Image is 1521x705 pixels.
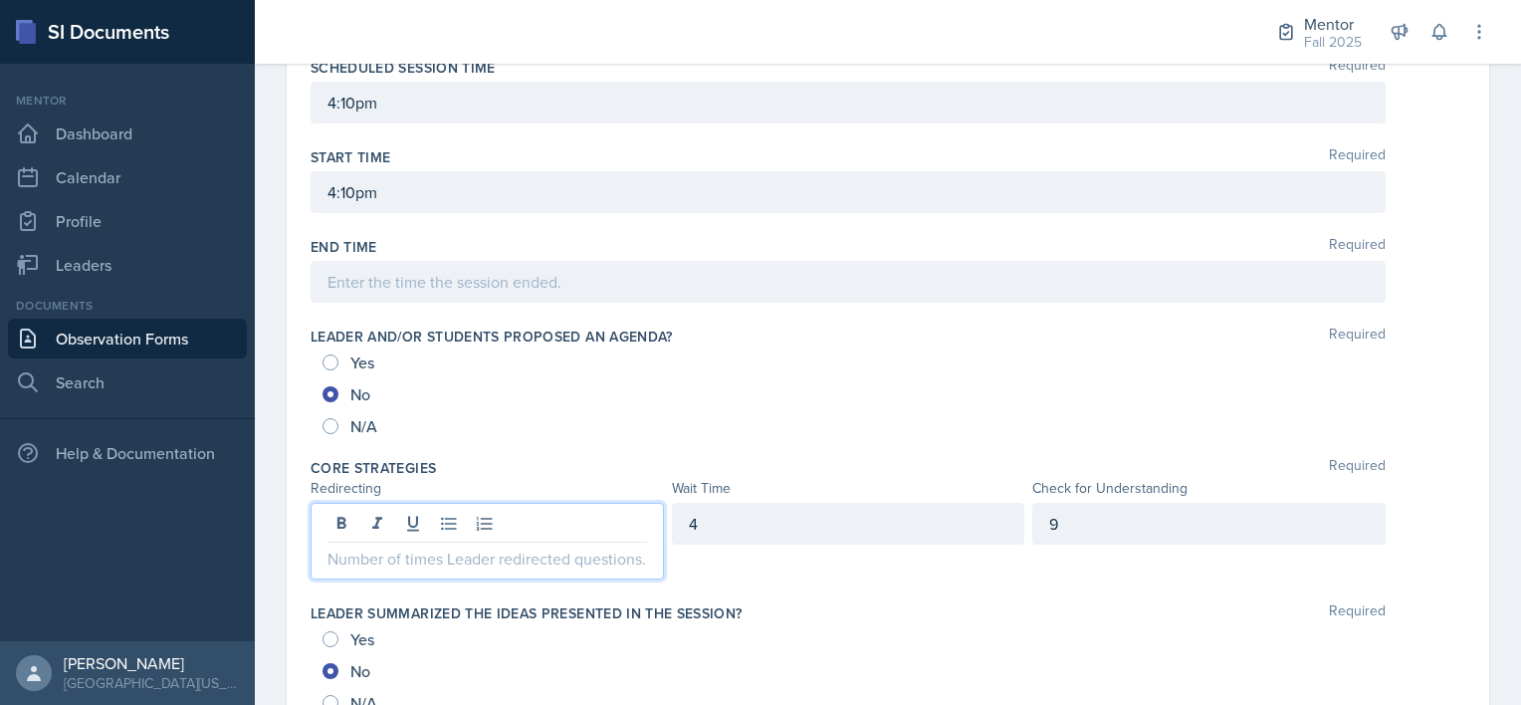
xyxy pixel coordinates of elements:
[350,384,370,404] span: No
[311,237,377,257] label: End Time
[1329,237,1386,257] span: Required
[350,352,374,372] span: Yes
[672,478,1025,499] div: Wait Time
[1049,512,1369,536] p: 9
[8,362,247,402] a: Search
[1329,603,1386,623] span: Required
[689,512,1008,536] p: 4
[1329,58,1386,78] span: Required
[1329,147,1386,167] span: Required
[8,319,247,358] a: Observation Forms
[1329,327,1386,347] span: Required
[64,673,239,693] div: [GEOGRAPHIC_DATA][US_STATE]
[1032,478,1386,499] div: Check for Understanding
[1304,32,1362,53] div: Fall 2025
[8,114,247,153] a: Dashboard
[8,297,247,315] div: Documents
[8,157,247,197] a: Calendar
[350,661,370,681] span: No
[1304,12,1362,36] div: Mentor
[8,433,247,473] div: Help & Documentation
[8,92,247,110] div: Mentor
[8,245,247,285] a: Leaders
[311,603,743,623] label: Leader summarized the ideas presented in the session?
[350,629,374,649] span: Yes
[311,478,664,499] div: Redirecting
[8,201,247,241] a: Profile
[311,58,496,78] label: Scheduled session time
[1329,458,1386,478] span: Required
[327,91,1369,115] p: 4:10pm
[350,416,377,436] span: N/A
[311,327,673,347] label: Leader and/or students proposed an agenda?
[64,653,239,673] div: [PERSON_NAME]
[311,458,436,478] label: Core Strategies
[327,180,1369,204] p: 4:10pm
[311,147,391,167] label: Start Time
